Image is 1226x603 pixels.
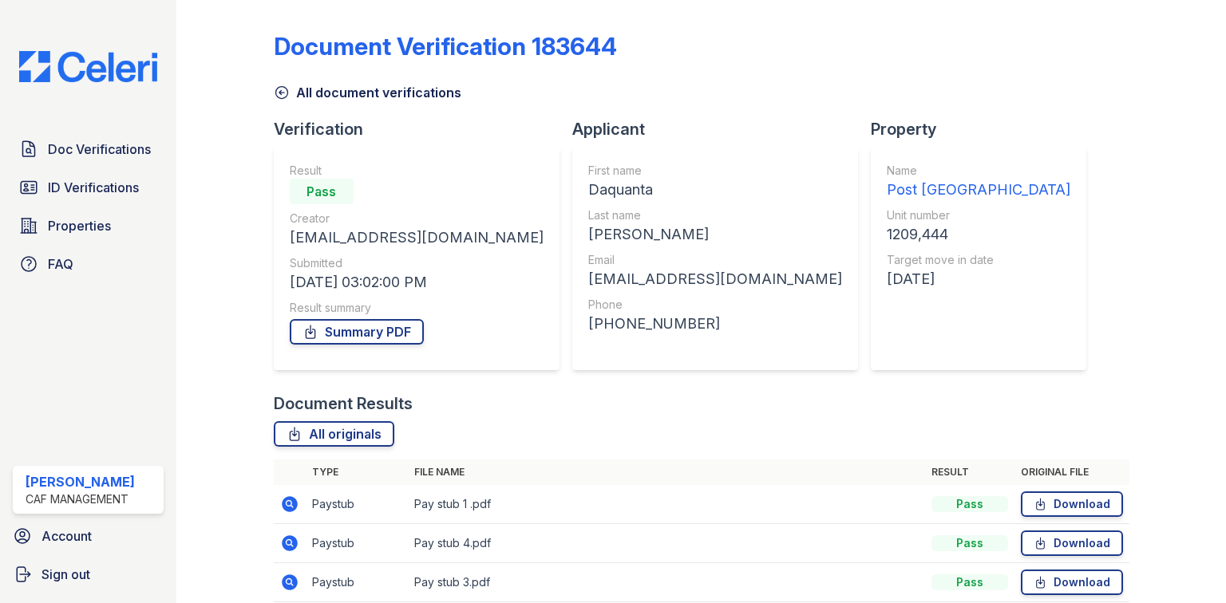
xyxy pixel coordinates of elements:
a: Download [1021,530,1123,556]
div: Pass [290,179,354,204]
th: Result [925,459,1014,485]
div: Unit number [887,207,1070,223]
div: Target move in date [887,252,1070,268]
a: Properties [13,210,164,242]
a: Download [1021,491,1123,517]
div: Document Verification 183644 [274,32,617,61]
a: Name Post [GEOGRAPHIC_DATA] [887,163,1070,201]
a: ID Verifications [13,171,164,203]
th: File name [408,459,925,485]
div: Submitted [290,255,544,271]
th: Type [306,459,408,485]
div: Result [290,163,544,179]
a: Account [6,520,170,552]
a: Sign out [6,558,170,590]
img: CE_Logo_Blue-a8612792a0a2168367f1c8372b55b34899dd931a85d93a1a3d3e32e68fde9ad4.png [6,51,170,82]
div: Email [588,252,842,268]
td: Paystub [306,485,408,524]
td: Pay stub 1 .pdf [408,485,925,524]
div: [PERSON_NAME] [26,472,135,491]
span: ID Verifications [48,178,139,197]
div: Creator [290,211,544,227]
div: Applicant [572,118,871,140]
th: Original file [1014,459,1129,485]
span: Properties [48,216,111,235]
div: Result summary [290,300,544,316]
div: [PHONE_NUMBER] [588,313,842,335]
span: Doc Verifications [48,140,151,159]
div: 1209,444 [887,223,1070,246]
a: Summary PDF [290,319,424,345]
div: Phone [588,297,842,313]
td: Pay stub 4.pdf [408,524,925,563]
div: First name [588,163,842,179]
a: All originals [274,421,394,447]
span: FAQ [48,254,73,274]
a: FAQ [13,248,164,280]
div: [EMAIL_ADDRESS][DOMAIN_NAME] [588,268,842,290]
div: Post [GEOGRAPHIC_DATA] [887,179,1070,201]
div: Last name [588,207,842,223]
a: Download [1021,569,1123,595]
div: [DATE] 03:02:00 PM [290,271,544,294]
span: Account [42,526,92,546]
div: Pass [931,496,1008,512]
a: All document verifications [274,83,461,102]
div: Document Results [274,392,413,415]
div: CAF Management [26,491,135,507]
div: Verification [274,118,572,140]
div: Property [871,118,1099,140]
td: Pay stub 3.pdf [408,563,925,602]
div: [EMAIL_ADDRESS][DOMAIN_NAME] [290,227,544,249]
div: Pass [931,535,1008,551]
div: Pass [931,574,1008,590]
div: [PERSON_NAME] [588,223,842,246]
div: [DATE] [887,268,1070,290]
td: Paystub [306,524,408,563]
span: Sign out [42,565,90,584]
div: Name [887,163,1070,179]
td: Paystub [306,563,408,602]
a: Doc Verifications [13,133,164,165]
div: Daquanta [588,179,842,201]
